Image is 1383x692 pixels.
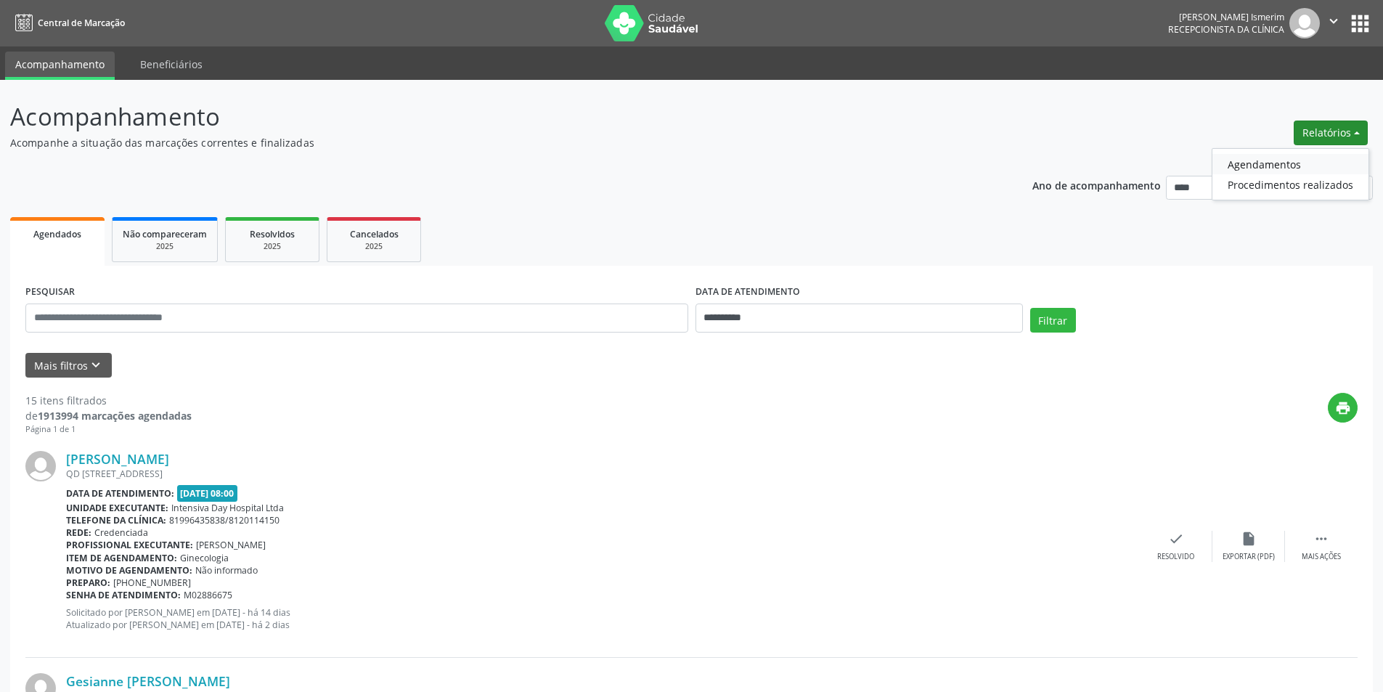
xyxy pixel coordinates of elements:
b: Telefone da clínica: [66,514,166,526]
p: Acompanhe a situação das marcações correntes e finalizadas [10,135,964,150]
a: Procedimentos realizados [1212,174,1368,195]
div: Mais ações [1302,552,1341,562]
span: [DATE] 08:00 [177,485,238,502]
div: Página 1 de 1 [25,423,192,436]
span: 81996435838/8120114150 [169,514,280,526]
span: Resolvidos [250,228,295,240]
img: img [1289,8,1320,38]
b: Motivo de agendamento: [66,564,192,577]
p: Solicitado por [PERSON_NAME] em [DATE] - há 14 dias Atualizado por [PERSON_NAME] em [DATE] - há 2... [66,606,1140,631]
span: Cancelados [350,228,399,240]
button: apps [1347,11,1373,36]
span: Recepcionista da clínica [1168,23,1284,36]
label: PESQUISAR [25,281,75,304]
span: Agendados [33,228,81,240]
b: Preparo: [66,577,110,589]
i:  [1326,13,1342,29]
button: print [1328,393,1358,423]
b: Item de agendamento: [66,552,177,564]
div: Exportar (PDF) [1223,552,1275,562]
div: 2025 [338,241,410,252]
ul: Relatórios [1212,148,1369,200]
a: Acompanhamento [5,52,115,80]
span: Central de Marcação [38,17,125,29]
button: Relatórios [1294,121,1368,145]
b: Data de atendimento: [66,487,174,500]
p: Ano de acompanhamento [1032,176,1161,194]
span: Não informado [195,564,258,577]
div: 2025 [123,241,207,252]
span: [PERSON_NAME] [196,539,266,551]
b: Profissional executante: [66,539,193,551]
b: Senha de atendimento: [66,589,181,601]
div: 2025 [236,241,309,252]
b: Rede: [66,526,91,539]
i: check [1168,531,1184,547]
button: Mais filtroskeyboard_arrow_down [25,353,112,378]
span: Intensiva Day Hospital Ltda [171,502,284,514]
button:  [1320,8,1347,38]
span: Credenciada [94,526,148,539]
i: insert_drive_file [1241,531,1257,547]
a: Beneficiários [130,52,213,77]
b: Unidade executante: [66,502,168,514]
a: Central de Marcação [10,11,125,35]
span: Ginecologia [180,552,229,564]
span: Não compareceram [123,228,207,240]
a: [PERSON_NAME] [66,451,169,467]
label: DATA DE ATENDIMENTO [695,281,800,304]
button: Filtrar [1030,308,1076,333]
div: [PERSON_NAME] Ismerim [1168,11,1284,23]
span: [PHONE_NUMBER] [113,577,191,589]
a: Gesianne [PERSON_NAME] [66,673,230,689]
div: Resolvido [1157,552,1194,562]
i:  [1313,531,1329,547]
div: QD [STREET_ADDRESS] [66,468,1140,480]
img: img [25,451,56,481]
p: Acompanhamento [10,99,964,135]
i: print [1335,400,1351,416]
div: de [25,408,192,423]
span: M02886675 [184,589,232,601]
strong: 1913994 marcações agendadas [38,409,192,423]
a: Agendamentos [1212,154,1368,174]
i: keyboard_arrow_down [88,357,104,373]
div: 15 itens filtrados [25,393,192,408]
